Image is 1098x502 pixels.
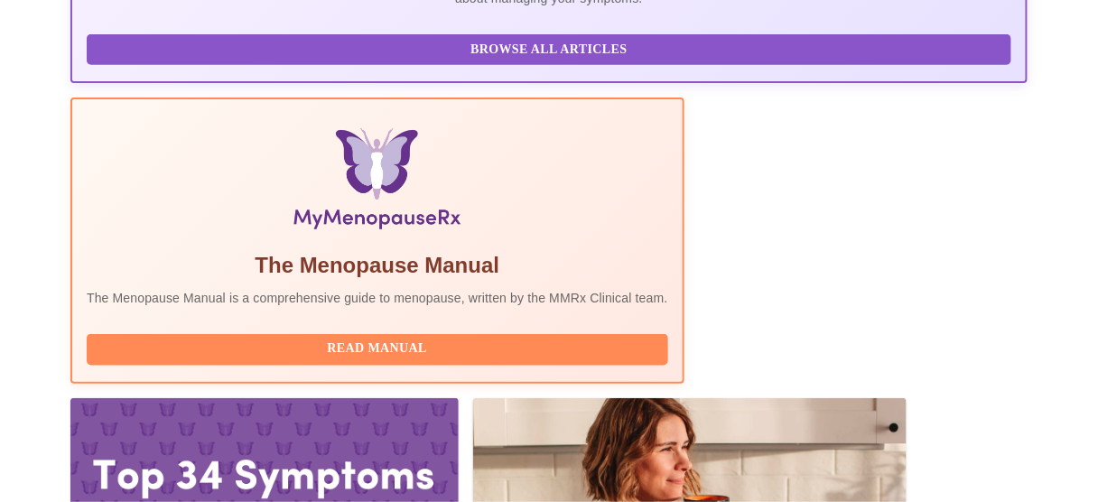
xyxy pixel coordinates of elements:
[87,340,673,356] a: Read Manual
[87,34,1011,66] button: Browse All Articles
[87,289,668,307] p: The Menopause Manual is a comprehensive guide to menopause, written by the MMRx Clinical team.
[179,128,575,237] img: Menopause Manual
[87,334,668,366] button: Read Manual
[87,251,668,280] h5: The Menopause Manual
[105,39,993,61] span: Browse All Articles
[87,41,1016,56] a: Browse All Articles
[105,339,650,361] span: Read Manual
